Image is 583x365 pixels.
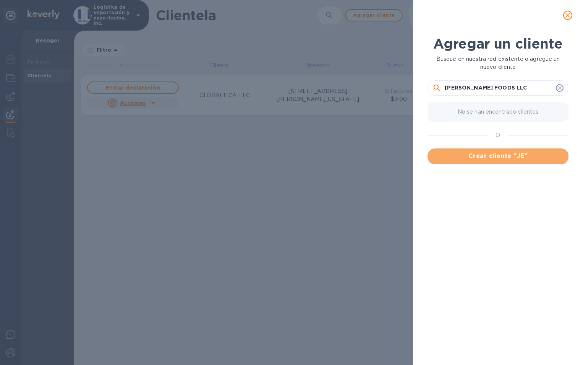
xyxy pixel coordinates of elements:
[458,108,539,116] p: No se han encontrado clientes
[468,152,525,161] font: Crear cliente "JE
[428,99,575,341] div: rejilla
[428,55,568,71] p: Busque en nuestra red existente o agregue un nuevo cliente
[433,35,563,52] b: Agregar un cliente
[559,6,577,24] button: cerrar
[434,152,562,161] span: "
[445,82,553,94] input: Buscar
[496,131,500,139] p: O
[428,148,568,164] button: Crear cliente "JE"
